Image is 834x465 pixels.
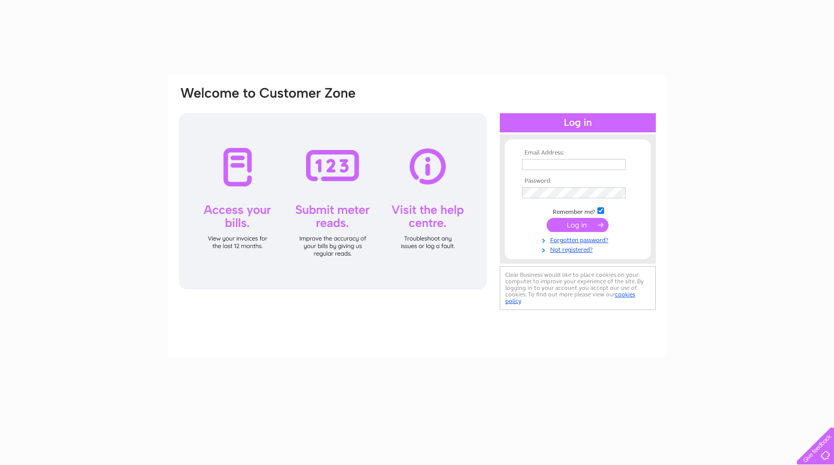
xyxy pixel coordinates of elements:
[505,291,635,304] a: cookies policy
[519,178,636,185] th: Password:
[547,218,609,232] input: Submit
[519,149,636,157] th: Email Address:
[519,206,636,216] td: Remember me?
[522,244,636,254] a: Not registered?
[500,266,656,310] div: Clear Business would like to place cookies on your computer to improve your experience of the sit...
[522,235,636,244] a: Forgotten password?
